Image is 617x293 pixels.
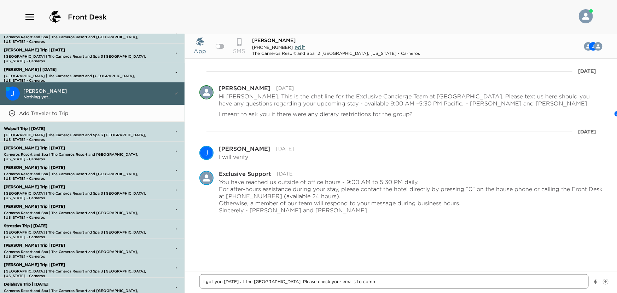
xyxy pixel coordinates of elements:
div: J [6,86,20,100]
p: Delahaye Trip | [DATE] [2,282,155,287]
p: [PERSON_NAME] Trip | [DATE] [2,165,155,170]
p: [GEOGRAPHIC_DATA] | The Carneros Resort and [GEOGRAPHIC_DATA], [US_STATE] - Carneros [2,74,155,78]
p: [GEOGRAPHIC_DATA] | The Carneros Resort and Spa 3 [GEOGRAPHIC_DATA], [US_STATE] - Carneros [2,230,155,235]
span: [PERSON_NAME] [23,88,173,94]
button: SJC [575,39,608,53]
time: 2025-08-01T09:44:17.759Z [277,171,295,177]
p: [PERSON_NAME] Trip | [DATE] [2,263,155,267]
span: [PHONE_NUMBER] [252,45,293,50]
time: 2025-08-01T09:43:53.185Z [277,145,294,152]
p: SMS [233,47,245,55]
span: Front Desk [68,12,107,22]
p: [PERSON_NAME] Trip | [DATE] [2,185,155,189]
p: Wolpoff Trip | [DATE] [2,126,155,131]
p: Carneros Resort and Spa | The Carneros Resort and [GEOGRAPHIC_DATA], [US_STATE] - Carneros [2,249,155,254]
p: [PERSON_NAME] Trip | [DATE] [2,204,155,209]
span: edit [295,44,305,51]
time: 2025-07-31T22:14:27.157Z [277,85,294,91]
div: The Carneros Resort and Spa 12 [GEOGRAPHIC_DATA], [US_STATE] - Carneros [252,51,420,56]
p: [PERSON_NAME] Trip | [DATE] [2,243,155,248]
img: S [594,42,603,51]
div: Sandra Grignon [594,42,603,51]
div: Exclusive Support [199,171,214,185]
p: Add Traveler to Trip [19,110,68,116]
img: logo [47,8,64,25]
img: S [199,85,214,99]
p: [PERSON_NAME] | [DATE] [2,67,155,72]
div: Jim Joyce [6,86,20,100]
div: [PERSON_NAME] [219,146,271,151]
p: You have reached us outside of office hours - 9:00 AM to 5:30 PM daily. For after-hours assistanc... [219,178,603,214]
img: User [579,9,593,23]
p: [GEOGRAPHIC_DATA] | The Carneros Resort and Spa 3 [GEOGRAPHIC_DATA], [US_STATE] - Carneros [2,191,155,196]
p: [PERSON_NAME] Trip | [DATE] [2,146,155,150]
div: [PERSON_NAME] [219,85,271,91]
p: Strozdas Trip | [DATE] [2,224,155,228]
div: J [200,146,213,160]
textarea: Write a message [199,274,589,289]
p: Carneros Resort and Spa | The Carneros Resort and [GEOGRAPHIC_DATA], [US_STATE] - Carneros [2,35,155,39]
p: Carneros Resort and Spa | The Carneros Resort and [GEOGRAPHIC_DATA], [US_STATE] - Carneros [2,152,155,157]
span: Nothing yet... [23,94,173,99]
p: I will verify [219,153,249,160]
div: Exclusive Support [219,171,272,177]
p: I meant to ask you if there were any dietary restrictions for the group? [219,110,413,117]
p: [GEOGRAPHIC_DATA] | The Carneros Resort and Spa 3 [GEOGRAPHIC_DATA], [US_STATE] - Carneros [2,133,155,137]
img: E [199,171,214,185]
p: Hi [PERSON_NAME]. This is the chat line for the Exclusive Concierge Team at [GEOGRAPHIC_DATA]. Pl... [219,93,603,107]
span: [PERSON_NAME] [252,37,296,44]
p: [PERSON_NAME] Trip | [DATE] [2,48,155,52]
p: Carneros Resort and Spa | The Carneros Resort and [GEOGRAPHIC_DATA], [US_STATE] - Carneros [2,172,155,176]
p: App [194,47,206,55]
div: [DATE] [578,128,596,135]
div: Jim Joyce [199,146,214,160]
p: Carneros Resort and Spa | The Carneros Resort and [GEOGRAPHIC_DATA], [US_STATE] - Carneros [2,288,155,293]
p: Carneros Resort and Spa | The Carneros Resort and [GEOGRAPHIC_DATA], [US_STATE] - Carneros [2,211,155,215]
div: Sandra Grignon [199,85,214,99]
button: Show templates [593,276,598,288]
p: [GEOGRAPHIC_DATA] | The Carneros Resort and Spa 3 [GEOGRAPHIC_DATA], [US_STATE] - Carneros [2,54,155,59]
p: [GEOGRAPHIC_DATA] | The Carneros Resort and Spa 3 [GEOGRAPHIC_DATA], [US_STATE] - Carneros [2,269,155,274]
